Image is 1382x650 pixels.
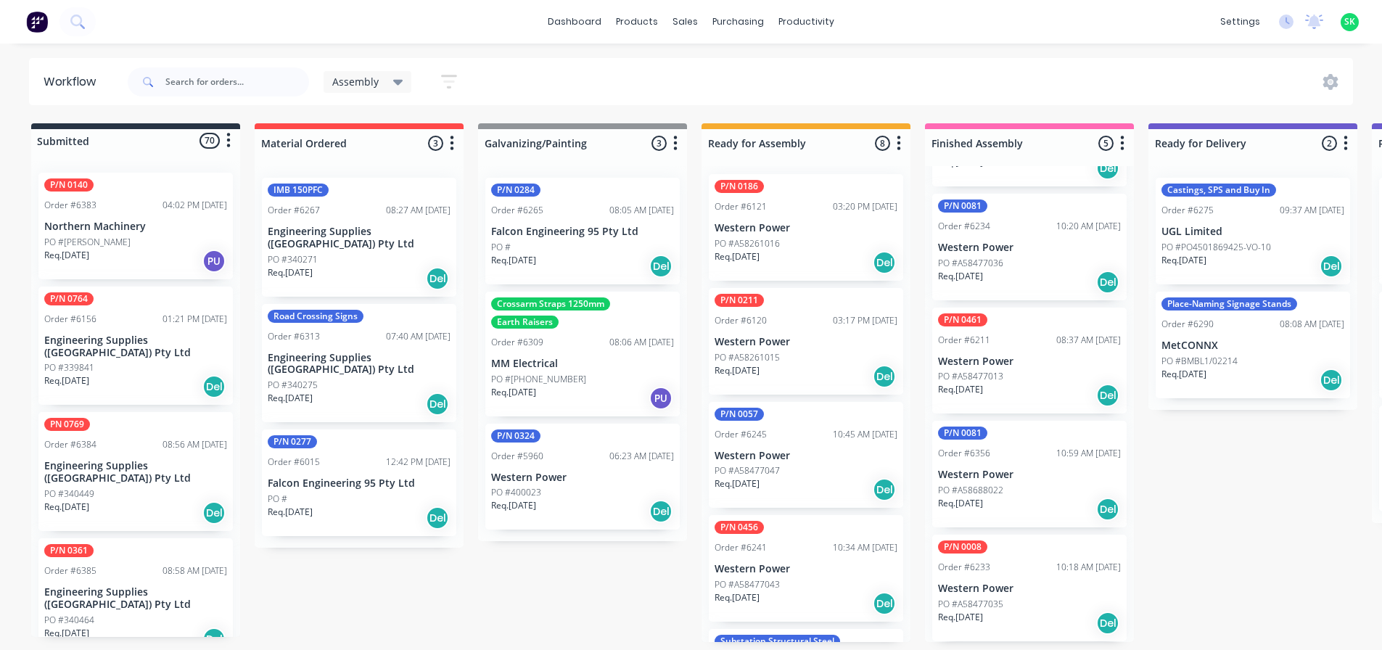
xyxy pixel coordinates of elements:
p: Western Power [715,563,897,575]
div: P/N 0277 [268,435,317,448]
p: Engineering Supplies ([GEOGRAPHIC_DATA]) Pty Ltd [44,334,227,359]
div: P/N 0057 [715,408,764,421]
p: Engineering Supplies ([GEOGRAPHIC_DATA]) Pty Ltd [268,226,451,250]
div: Order #6211 [938,334,990,347]
p: Req. [DATE] [1161,368,1206,381]
p: Western Power [938,469,1121,481]
p: Falcon Engineering 95 Pty Ltd [491,226,674,238]
p: PO #A58477047 [715,464,780,477]
div: P/N 0140 [44,178,94,192]
div: Order #5960 [491,450,543,463]
div: P/N 0211 [715,294,764,307]
p: PO #A58688022 [938,484,1003,497]
p: PO #[PERSON_NAME] [44,236,131,249]
div: P/N 0461 [938,313,987,326]
div: P/N 0057Order #624510:45 AM [DATE]Western PowerPO #A58477047Req.[DATE]Del [709,402,903,509]
p: Western Power [715,450,897,462]
div: Order #6267 [268,204,320,217]
div: P/N 0008 [938,540,987,554]
p: Req. [DATE] [1161,254,1206,267]
p: Req. [DATE] [268,392,313,405]
p: Req. [DATE] [44,627,89,640]
div: 12:42 PM [DATE] [386,456,451,469]
p: PO # [491,241,511,254]
p: PO #400023 [491,486,541,499]
p: Western Power [491,472,674,484]
p: PO #A58477013 [938,370,1003,383]
div: P/N 0081Order #635610:59 AM [DATE]Western PowerPO #A58688022Req.[DATE]Del [932,421,1127,527]
div: Order #6275 [1161,204,1214,217]
div: Del [426,267,449,290]
p: Western Power [938,583,1121,595]
div: Order #6265 [491,204,543,217]
p: Engineering Supplies ([GEOGRAPHIC_DATA]) Pty Ltd [44,586,227,611]
div: 10:18 AM [DATE] [1056,561,1121,574]
div: Del [1096,157,1119,180]
p: Western Power [938,242,1121,254]
p: PO #A58261016 [715,237,780,250]
div: Del [1096,498,1119,521]
div: 10:45 AM [DATE] [833,428,897,441]
div: productivity [771,11,842,33]
p: Req. [DATE] [938,497,983,510]
div: P/N 0140Order #638304:02 PM [DATE]Northern MachineryPO #[PERSON_NAME]Req.[DATE]PU [38,173,233,279]
div: Order #6309 [491,336,543,349]
p: Req. [DATE] [491,386,536,399]
div: Order #6385 [44,564,96,577]
div: Road Crossing SignsOrder #631307:40 AM [DATE]Engineering Supplies ([GEOGRAPHIC_DATA]) Pty LtdPO #... [262,304,456,423]
input: Search for orders... [165,67,309,96]
p: PO #A58477035 [938,598,1003,611]
p: PO #340464 [44,614,94,627]
span: Assembly [332,74,379,89]
p: Req. [DATE] [268,506,313,519]
div: Del [426,506,449,530]
div: Order #6313 [268,330,320,343]
p: PO #339841 [44,361,94,374]
p: Engineering Supplies ([GEOGRAPHIC_DATA]) Pty Ltd [44,460,227,485]
p: PO #A58261015 [715,351,780,364]
div: products [609,11,665,33]
div: purchasing [705,11,771,33]
div: 10:59 AM [DATE] [1056,447,1121,460]
div: P/N 0186 [715,180,764,193]
div: PN 0769 [44,418,90,431]
div: Place-Naming Signage Stands [1161,297,1297,310]
div: Del [873,592,896,615]
div: Del [873,365,896,388]
div: Del [1320,369,1343,392]
div: 08:58 AM [DATE] [163,564,227,577]
p: PO #A58477043 [715,578,780,591]
div: Order #6156 [44,313,96,326]
p: Req. [DATE] [715,477,760,490]
div: Del [1096,271,1119,294]
div: Order #6121 [715,200,767,213]
div: Del [873,251,896,274]
p: MetCONNX [1161,340,1344,352]
p: PO #PO4501869425-VO-10 [1161,241,1271,254]
div: 10:20 AM [DATE] [1056,220,1121,233]
p: Req. [DATE] [44,374,89,387]
p: Req. [DATE] [491,499,536,512]
div: P/N 0324 [491,429,540,443]
div: P/N 0764 [44,292,94,305]
div: P/N 0361 [44,544,94,557]
div: Del [202,375,226,398]
div: PU [649,387,673,410]
div: 03:17 PM [DATE] [833,314,897,327]
div: 09:37 AM [DATE] [1280,204,1344,217]
img: Factory [26,11,48,33]
div: Workflow [44,73,103,91]
a: dashboard [540,11,609,33]
p: Req. [DATE] [715,250,760,263]
p: Engineering Supplies ([GEOGRAPHIC_DATA]) Pty Ltd [268,352,451,377]
div: Del [1096,384,1119,407]
div: PU [202,250,226,273]
div: P/N 0211Order #612003:17 PM [DATE]Western PowerPO #A58261015Req.[DATE]Del [709,288,903,395]
div: P/N 0284Order #626508:05 AM [DATE]Falcon Engineering 95 Pty LtdPO #Req.[DATE]Del [485,178,680,284]
div: Order #6120 [715,314,767,327]
div: 08:37 AM [DATE] [1056,334,1121,347]
div: Castings, SPS and Buy InOrder #627509:37 AM [DATE]UGL LimitedPO #PO4501869425-VO-10Req.[DATE]Del [1156,178,1350,284]
div: P/N 0186Order #612103:20 PM [DATE]Western PowerPO #A58261016Req.[DATE]Del [709,174,903,281]
div: 03:20 PM [DATE] [833,200,897,213]
div: Road Crossing Signs [268,310,363,323]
